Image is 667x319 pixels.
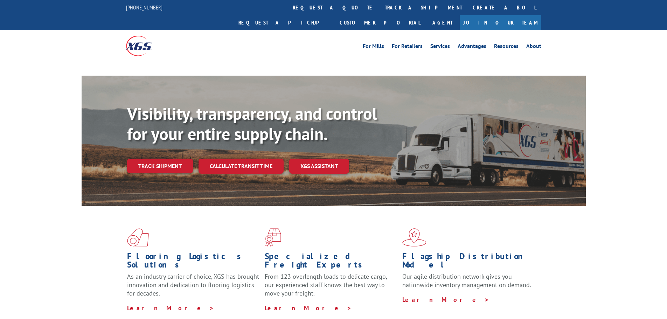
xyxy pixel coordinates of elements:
[392,43,423,51] a: For Retailers
[265,252,397,272] h1: Specialized Freight Experts
[127,304,214,312] a: Learn More >
[425,15,460,30] a: Agent
[402,228,426,247] img: xgs-icon-flagship-distribution-model-red
[363,43,384,51] a: For Mills
[265,228,281,247] img: xgs-icon-focused-on-flooring-red
[460,15,541,30] a: Join Our Team
[334,15,425,30] a: Customer Portal
[526,43,541,51] a: About
[127,272,259,297] span: As an industry carrier of choice, XGS has brought innovation and dedication to flooring logistics...
[402,252,535,272] h1: Flagship Distribution Model
[402,272,531,289] span: Our agile distribution network gives you nationwide inventory management on demand.
[233,15,334,30] a: Request a pickup
[458,43,486,51] a: Advantages
[127,228,149,247] img: xgs-icon-total-supply-chain-intelligence-red
[430,43,450,51] a: Services
[127,252,259,272] h1: Flooring Logistics Solutions
[494,43,519,51] a: Resources
[127,103,377,145] b: Visibility, transparency, and control for your entire supply chain.
[289,159,349,174] a: XGS ASSISTANT
[265,304,352,312] a: Learn More >
[127,159,193,173] a: Track shipment
[265,272,397,304] p: From 123 overlength loads to delicate cargo, our experienced staff knows the best way to move you...
[199,159,284,174] a: Calculate transit time
[126,4,162,11] a: [PHONE_NUMBER]
[402,296,489,304] a: Learn More >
